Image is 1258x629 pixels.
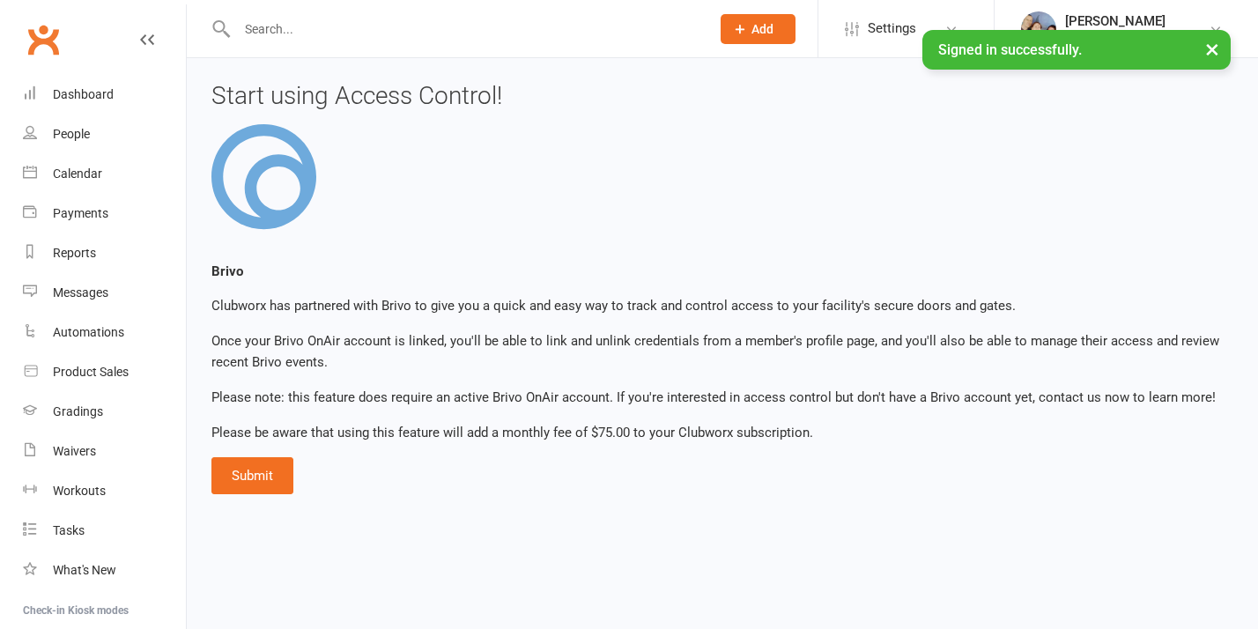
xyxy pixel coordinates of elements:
[21,18,65,62] a: Clubworx
[211,422,1233,443] p: Please be aware that using this feature will add a monthly fee of $75.00 to your Clubworx subscri...
[53,246,96,260] div: Reports
[53,166,102,181] div: Calendar
[53,404,103,418] div: Gradings
[751,22,773,36] span: Add
[23,471,186,511] a: Workouts
[938,41,1082,58] span: Signed in successfully.
[211,387,1233,408] p: Please note: this feature does require an active Brivo OnAir account. If you're interested in acc...
[53,127,90,141] div: People
[721,14,795,44] button: Add
[23,194,186,233] a: Payments
[23,75,186,115] a: Dashboard
[211,330,1233,373] p: Once your Brivo OnAir account is linked, you'll be able to link and unlink credentials from a mem...
[1065,29,1190,45] div: Sunshine Coast Karate
[211,295,1233,316] p: Clubworx has partnered with Brivo to give you a quick and easy way to track and control access to...
[211,124,316,230] img: Brivo
[53,206,108,220] div: Payments
[23,313,186,352] a: Automations
[211,83,1233,110] h3: Start using Access Control!
[53,563,116,577] div: What's New
[868,9,916,48] span: Settings
[211,263,243,279] strong: Brivo
[23,352,186,392] a: Product Sales
[53,325,124,339] div: Automations
[53,523,85,537] div: Tasks
[23,273,186,313] a: Messages
[53,365,129,379] div: Product Sales
[23,154,186,194] a: Calendar
[23,392,186,432] a: Gradings
[53,285,108,300] div: Messages
[211,457,293,494] button: Submit
[23,233,186,273] a: Reports
[53,444,96,458] div: Waivers
[53,87,114,101] div: Dashboard
[23,432,186,471] a: Waivers
[1196,30,1228,68] button: ×
[23,115,186,154] a: People
[1021,11,1056,47] img: thumb_image1623201351.png
[23,551,186,590] a: What's New
[53,484,106,498] div: Workouts
[1065,13,1190,29] div: [PERSON_NAME]
[232,17,698,41] input: Search...
[23,511,186,551] a: Tasks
